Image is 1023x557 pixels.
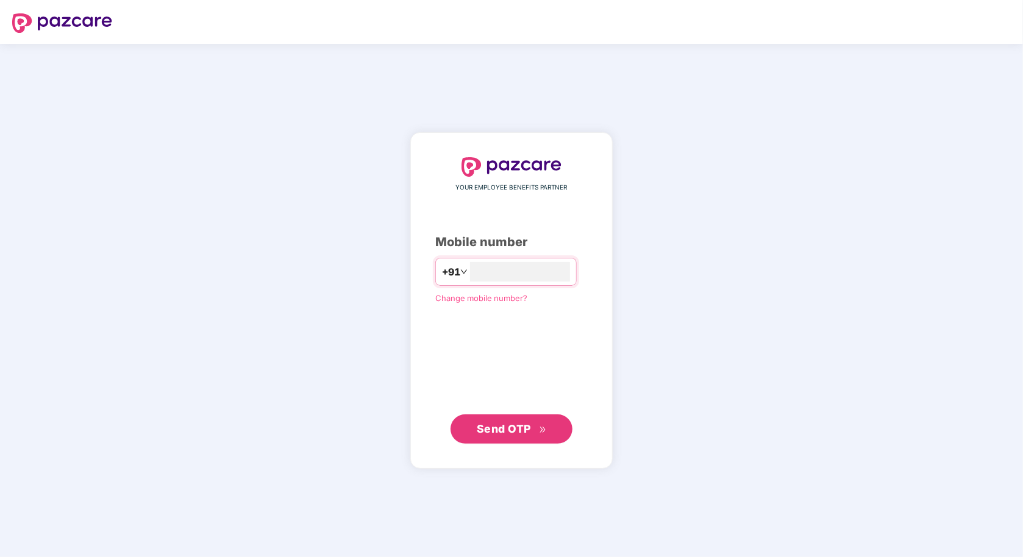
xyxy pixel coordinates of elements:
[477,422,531,435] span: Send OTP
[442,264,460,280] span: +91
[462,157,561,177] img: logo
[435,233,588,252] div: Mobile number
[460,268,468,275] span: down
[12,13,112,33] img: logo
[456,183,568,193] span: YOUR EMPLOYEE BENEFITS PARTNER
[435,293,527,303] a: Change mobile number?
[539,426,547,434] span: double-right
[451,414,572,444] button: Send OTPdouble-right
